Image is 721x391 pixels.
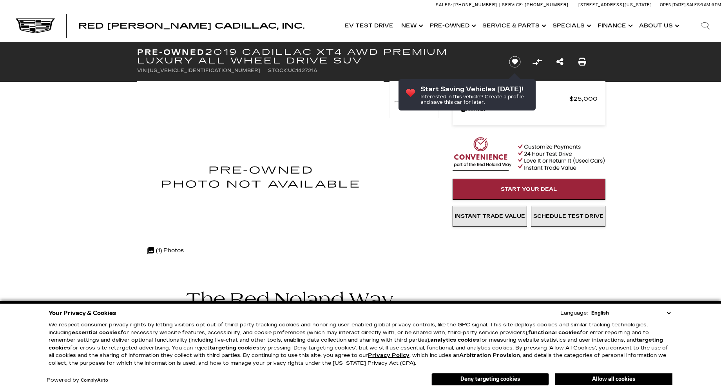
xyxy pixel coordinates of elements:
[137,81,384,271] img: Used 2019 RADIANT SILVER METALLIC Cadillac AWD Premium Luxury image 1
[368,352,409,358] a: Privacy Policy
[16,18,55,33] img: Cadillac Dark Logo with Cadillac White Text
[531,206,605,227] a: Schedule Test Drive
[143,241,188,260] div: (1) Photos
[531,56,543,68] button: Compare vehicle
[430,337,479,343] strong: analytics cookies
[81,378,108,383] a: ComplyAuto
[47,378,108,383] div: Powered by
[569,93,598,104] span: $25,000
[453,206,527,227] a: Instant Trade Value
[49,308,116,319] span: Your Privacy & Cookies
[525,2,569,7] span: [PHONE_NUMBER]
[594,10,635,42] a: Finance
[578,2,652,7] a: [STREET_ADDRESS][US_STATE]
[460,104,598,115] a: Details
[501,186,557,192] span: Start Your Deal
[453,2,497,7] span: [PHONE_NUMBER]
[589,309,672,317] select: Language Select
[397,10,426,42] a: New
[49,321,672,367] p: We respect consumer privacy rights by letting visitors opt out of third-party tracking cookies an...
[460,93,598,104] a: Red [PERSON_NAME] $25,000
[459,352,520,358] strong: Arbitration Provision
[687,2,701,7] span: Sales:
[389,81,439,119] img: Used 2019 RADIANT SILVER METALLIC Cadillac AWD Premium Luxury image 1
[453,179,605,200] a: Start Your Deal
[436,3,499,7] a: Sales: [PHONE_NUMBER]
[578,56,586,67] a: Print this Pre-Owned 2019 Cadillac XT4 AWD Premium Luxury All Wheel Drive SUV
[49,337,663,351] strong: targeting cookies
[78,22,304,30] a: Red [PERSON_NAME] Cadillac, Inc.
[137,47,205,57] strong: Pre-Owned
[499,3,571,7] a: Service: [PHONE_NUMBER]
[478,10,549,42] a: Service & Parts
[210,345,259,351] strong: targeting cookies
[528,329,580,336] strong: functional cookies
[555,373,672,385] button: Allow all cookies
[426,10,478,42] a: Pre-Owned
[288,68,317,73] span: UC142721A
[148,68,260,73] span: [US_VEHICLE_IDENTIFICATION_NUMBER]
[268,68,288,73] span: Stock:
[506,56,524,68] button: Save vehicle
[460,93,569,104] span: Red [PERSON_NAME]
[78,21,304,31] span: Red [PERSON_NAME] Cadillac, Inc.
[549,10,594,42] a: Specials
[502,2,524,7] span: Service:
[137,48,496,65] h1: 2019 Cadillac XT4 AWD Premium Luxury All Wheel Drive SUV
[341,10,397,42] a: EV Test Drive
[137,68,148,73] span: VIN:
[455,213,525,219] span: Instant Trade Value
[701,2,721,7] span: 9 AM-6 PM
[436,2,452,7] span: Sales:
[660,2,686,7] span: Open [DATE]
[556,56,563,67] a: Share this Pre-Owned 2019 Cadillac XT4 AWD Premium Luxury All Wheel Drive SUV
[533,213,603,219] span: Schedule Test Drive
[72,329,121,336] strong: essential cookies
[635,10,682,42] a: About Us
[560,311,588,316] div: Language:
[431,373,549,386] button: Deny targeting cookies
